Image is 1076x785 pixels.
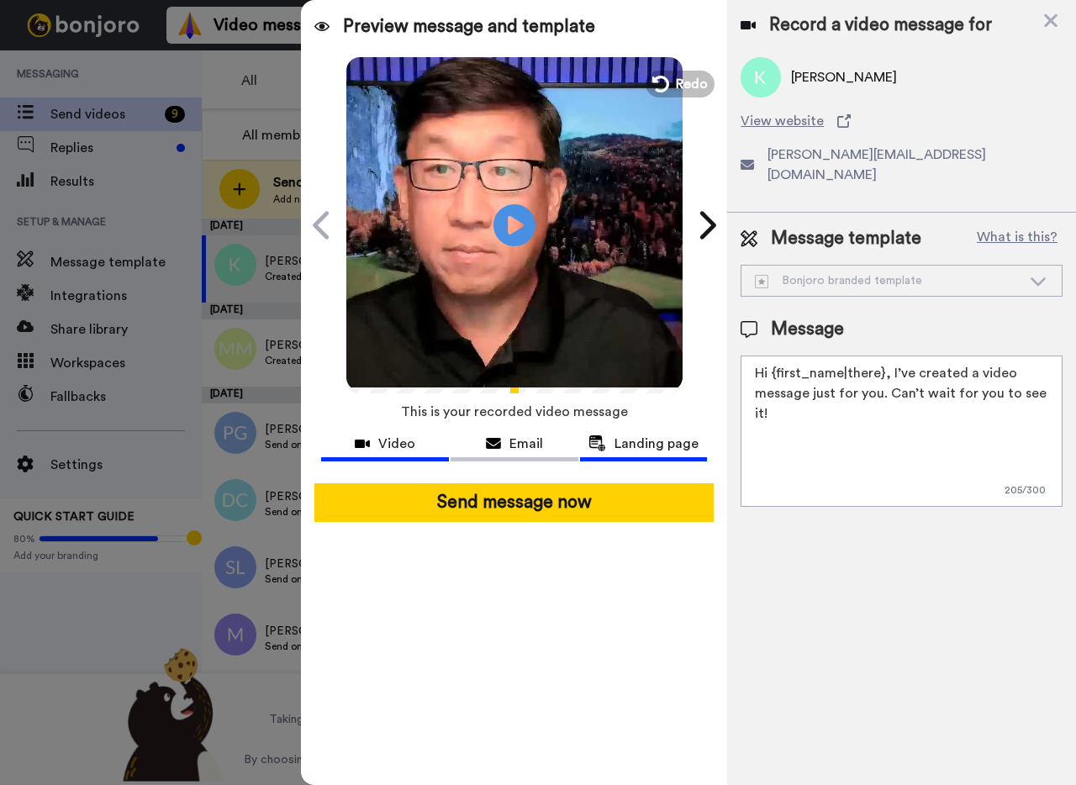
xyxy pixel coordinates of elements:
[972,226,1063,251] button: What is this?
[741,356,1063,507] textarea: Hi {first_name|there}, I’ve created a video message just for you. Can’t wait for you to see it!
[767,145,1063,185] span: [PERSON_NAME][EMAIL_ADDRESS][DOMAIN_NAME]
[755,272,1021,289] div: Bonjoro branded template
[54,54,74,74] img: mute-white.svg
[771,226,921,251] span: Message template
[509,434,543,454] span: Email
[755,275,768,288] img: demo-template.svg
[314,483,714,522] button: Send message now
[401,393,628,430] span: This is your recorded video message
[614,434,699,454] span: Landing page
[771,317,844,342] span: Message
[2,3,47,49] img: 3183ab3e-59ed-45f6-af1c-10226f767056-1659068401.jpg
[741,111,824,131] span: View website
[378,434,415,454] span: Video
[94,14,228,161] span: Hi [PERSON_NAME], I'm [PERSON_NAME], one of the co-founders and I wanted to say hi & welcome. I'v...
[741,111,1063,131] a: View website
